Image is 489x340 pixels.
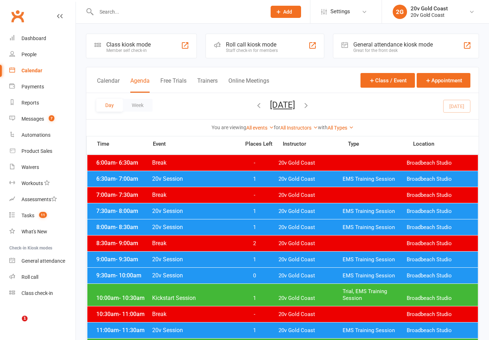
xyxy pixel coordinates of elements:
[116,159,138,166] span: - 6:30am
[236,160,273,166] span: -
[212,125,246,130] strong: You are viewing
[9,111,76,127] a: Messages 7
[152,159,236,166] span: Break
[94,7,261,17] input: Search...
[116,256,138,263] span: - 9:30am
[21,213,34,218] div: Tasks
[152,327,236,334] span: 20v Session
[226,48,278,53] div: Staff check-in for members
[95,175,152,182] span: 6:30am
[9,175,76,191] a: Workouts
[236,192,273,199] span: -
[152,295,236,301] span: Kickstart Session
[152,240,236,247] span: Break
[407,295,471,302] span: Broadbeach Studio
[407,160,471,166] span: Broadbeach Studio
[279,295,343,302] span: 20v Gold Coast
[343,208,407,215] span: EMS Training Session
[407,240,471,247] span: Broadbeach Studio
[9,159,76,175] a: Waivers
[328,125,354,131] a: All Types
[119,311,145,317] span: - 11:00am
[9,224,76,240] a: What's New
[95,159,152,166] span: 6:00am
[21,196,57,202] div: Assessments
[279,160,343,166] span: 20v Gold Coast
[274,125,280,130] strong: for
[197,77,218,93] button: Trainers
[343,176,407,183] span: EMS Training Session
[343,224,407,231] span: EMS Training Session
[106,48,151,53] div: Member self check-in
[9,269,76,285] a: Roll call
[116,191,138,198] span: - 7:30am
[97,77,120,93] button: Calendar
[279,256,343,263] span: 20v Gold Coast
[407,327,471,334] span: Broadbeach Studio
[407,256,471,263] span: Broadbeach Studio
[279,311,343,318] span: 20v Gold Coast
[283,9,292,15] span: Add
[9,127,76,143] a: Automations
[407,272,471,279] span: Broadbeach Studio
[9,63,76,79] a: Calendar
[353,48,433,53] div: Great for the front desk
[152,208,236,214] span: 20v Session
[21,274,38,280] div: Roll call
[279,327,343,334] span: 20v Gold Coast
[95,224,152,230] span: 8:00am
[279,240,343,247] span: 20v Gold Coast
[95,191,152,198] span: 7:00am
[283,141,348,147] span: Instructor
[152,141,240,147] span: Event
[95,141,152,149] span: Time
[407,192,471,199] span: Broadbeach Studio
[96,99,123,112] button: Day
[95,327,152,334] span: 11:00am
[7,316,24,333] iframe: Intercom live chat
[279,224,343,231] span: 20v Gold Coast
[106,41,151,48] div: Class kiosk mode
[152,272,236,279] span: 20v Session
[9,79,76,95] a: Payments
[236,311,273,318] span: -
[236,224,273,231] span: 1
[95,256,152,263] span: 9:00am
[236,327,273,334] span: 1
[228,77,269,93] button: Online Meetings
[95,240,152,247] span: 8:30am
[39,212,47,218] span: 11
[130,77,150,93] button: Agenda
[95,208,152,214] span: 7:30am
[279,208,343,215] span: 20v Gold Coast
[21,290,53,296] div: Class check-in
[236,208,273,215] span: 1
[21,180,43,186] div: Workouts
[236,176,273,183] span: 1
[160,77,187,93] button: Free Trials
[348,141,413,147] span: Type
[393,5,407,19] div: 2G
[270,100,295,110] button: [DATE]
[411,12,448,18] div: 20v Gold Coast
[49,115,54,121] span: 7
[116,208,138,214] span: - 8:00am
[413,141,478,147] span: Location
[9,143,76,159] a: Product Sales
[343,272,407,279] span: EMS Training Session
[21,229,47,234] div: What's New
[343,256,407,263] span: EMS Training Session
[330,4,350,20] span: Settings
[116,224,138,230] span: - 8:30am
[116,175,138,182] span: - 7:00am
[407,311,471,318] span: Broadbeach Studio
[22,316,28,321] span: 1
[9,208,76,224] a: Tasks 11
[21,148,52,154] div: Product Sales
[353,41,433,48] div: General attendance kiosk mode
[226,41,278,48] div: Roll call kiosk mode
[236,240,273,247] span: 2
[343,288,407,302] span: Trial, EMS Training Session
[9,285,76,301] a: Class kiosk mode
[411,5,448,12] div: 20v Gold Coast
